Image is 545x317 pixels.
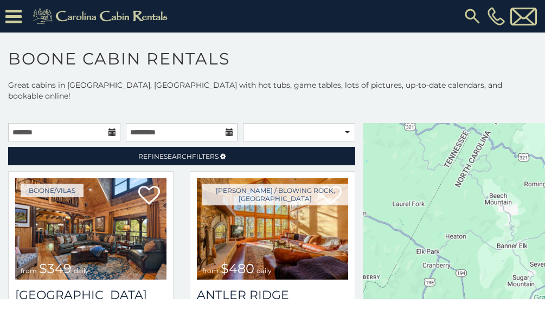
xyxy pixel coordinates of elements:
img: Khaki-logo.png [27,5,177,27]
img: 1714397585_thumbnail.jpeg [197,178,348,280]
span: $349 [39,261,72,276]
a: RefineSearchFilters [8,147,355,165]
img: search-regular.svg [463,7,482,26]
span: $480 [221,261,254,276]
a: from $349 daily [15,178,166,280]
a: from $480 daily [197,178,348,280]
a: [GEOGRAPHIC_DATA] [15,288,166,302]
a: [PERSON_NAME] / Blowing Rock, [GEOGRAPHIC_DATA] [202,184,348,205]
a: Add to favorites [138,185,160,208]
h3: Diamond Creek Lodge [15,288,166,302]
span: Search [164,152,192,160]
span: Refine Filters [138,152,219,160]
span: from [21,267,37,275]
span: from [202,267,219,275]
a: Boone/Vilas [21,184,84,197]
a: [PHONE_NUMBER] [485,7,508,25]
span: daily [74,267,89,275]
span: daily [257,267,272,275]
a: Antler Ridge [197,288,348,302]
img: 1714398500_thumbnail.jpeg [15,178,166,280]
